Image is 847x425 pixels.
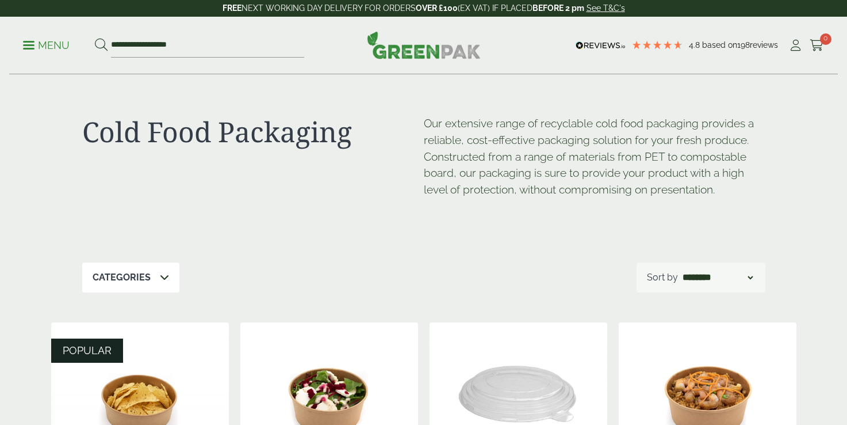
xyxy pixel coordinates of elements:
a: Menu [23,39,70,50]
a: See T&C's [587,3,625,13]
i: My Account [788,40,803,51]
h1: Cold Food Packaging [82,115,424,149]
i: Cart [810,40,824,51]
span: reviews [750,40,778,50]
strong: BEFORE 2 pm [532,3,584,13]
span: Based on [702,40,737,50]
img: REVIEWS.io [576,41,626,50]
select: Shop order [680,271,755,284]
p: Categories [93,271,151,284]
span: 4.8 [689,40,702,50]
strong: FREE [223,3,242,13]
p: Sort by [647,271,678,284]
span: 0 [820,33,831,45]
strong: OVER £100 [416,3,458,13]
span: 198 [737,40,750,50]
p: Menu [23,39,70,52]
p: Our extensive range of recyclable cold food packaging provides a reliable, cost-effective packagi... [424,115,765,198]
img: GreenPak Supplies [367,31,481,59]
span: POPULAR [63,344,112,356]
a: 0 [810,37,824,54]
div: 4.79 Stars [631,40,683,50]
